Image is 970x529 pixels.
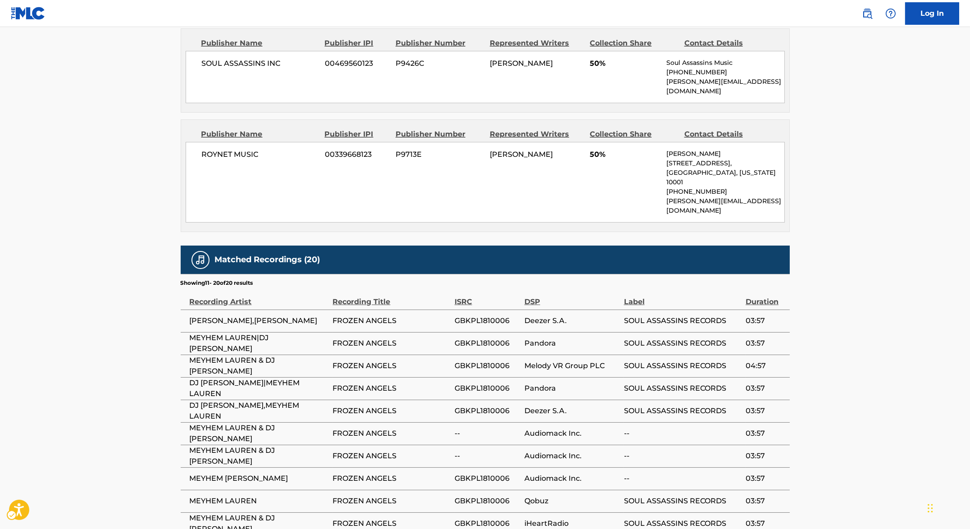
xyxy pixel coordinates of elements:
span: MEYHEM LAUREN & DJ [PERSON_NAME] [190,355,328,377]
span: FROZEN ANGELS [333,428,450,439]
span: SOUL ASSASSINS RECORDS [624,383,741,394]
span: 50% [590,149,660,160]
div: Represented Writers [490,38,583,49]
span: -- [624,428,741,439]
span: FROZEN ANGELS [333,473,450,484]
div: Recording Title [333,287,450,307]
div: Label [624,287,741,307]
div: Publisher Number [396,129,483,140]
div: Publisher Name [201,129,318,140]
img: Matched Recordings [195,255,206,265]
span: 04:57 [746,360,785,371]
span: 03:57 [746,406,785,416]
span: FROZEN ANGELS [333,496,450,506]
span: FROZEN ANGELS [333,315,450,326]
span: 03:57 [746,315,785,326]
h5: Matched Recordings (20) [215,255,320,265]
p: [PERSON_NAME][EMAIL_ADDRESS][DOMAIN_NAME] [666,77,784,96]
div: Drag [928,495,933,522]
span: GBKPL1810006 [455,383,520,394]
a: Log In [905,2,959,25]
span: GBKPL1810006 [455,518,520,529]
span: FROZEN ANGELS [333,406,450,416]
span: 03:57 [746,383,785,394]
span: FROZEN ANGELS [333,518,450,529]
span: GBKPL1810006 [455,473,520,484]
div: Recording Artist [190,287,328,307]
div: Publisher Name [201,38,318,49]
span: -- [624,473,741,484]
div: Chat Widget [925,486,970,529]
span: DJ [PERSON_NAME]|MEYHEM LAUREN [190,378,328,399]
p: [PHONE_NUMBER] [666,187,784,196]
span: -- [455,428,520,439]
span: [PERSON_NAME] [490,150,553,159]
div: Contact Details [684,129,772,140]
span: FROZEN ANGELS [333,383,450,394]
span: GBKPL1810006 [455,338,520,349]
span: iHeartRadio [524,518,619,529]
span: MEYHEM [PERSON_NAME] [190,473,328,484]
span: Qobuz [524,496,619,506]
span: MEYHEM LAUREN [190,496,328,506]
div: Collection Share [590,129,677,140]
div: Publisher Number [396,38,483,49]
span: MEYHEM LAUREN & DJ [PERSON_NAME] [190,423,328,444]
div: ISRC [455,287,520,307]
span: [PERSON_NAME],[PERSON_NAME] [190,315,328,326]
span: SOUL ASSASSINS INC [202,58,319,69]
p: [STREET_ADDRESS], [666,159,784,168]
span: 03:57 [746,451,785,461]
span: GBKPL1810006 [455,496,520,506]
p: Soul Assassins Music [666,58,784,68]
span: Audiomack Inc. [524,451,619,461]
span: MEYHEM LAUREN|DJ [PERSON_NAME] [190,333,328,354]
span: Audiomack Inc. [524,473,619,484]
span: 03:57 [746,428,785,439]
span: P9426C [396,58,483,69]
div: Duration [746,287,785,307]
iframe: Hubspot Iframe [925,486,970,529]
span: -- [624,451,741,461]
div: DSP [524,287,619,307]
span: DJ [PERSON_NAME],MEYHEM LAUREN [190,400,328,422]
span: FROZEN ANGELS [333,451,450,461]
span: Pandora [524,383,619,394]
span: Deezer S.A. [524,315,619,326]
div: Collection Share [590,38,677,49]
span: FROZEN ANGELS [333,338,450,349]
img: MLC Logo [11,7,46,20]
span: SOUL ASSASSINS RECORDS [624,315,741,326]
span: SOUL ASSASSINS RECORDS [624,360,741,371]
span: 50% [590,58,660,69]
span: GBKPL1810006 [455,406,520,416]
div: Publisher IPI [325,38,389,49]
span: SOUL ASSASSINS RECORDS [624,406,741,416]
p: [PERSON_NAME] [666,149,784,159]
span: SOUL ASSASSINS RECORDS [624,518,741,529]
span: 03:57 [746,338,785,349]
span: Audiomack Inc. [524,428,619,439]
p: [PERSON_NAME][EMAIL_ADDRESS][DOMAIN_NAME] [666,196,784,215]
span: GBKPL1810006 [455,360,520,371]
span: 03:57 [746,496,785,506]
div: Publisher IPI [325,129,389,140]
img: search [862,8,873,19]
span: Melody VR Group PLC [524,360,619,371]
p: Showing 11 - 20 of 20 results [181,279,253,287]
span: 00469560123 [325,58,389,69]
span: ROYNET MUSIC [202,149,319,160]
span: [PERSON_NAME] [490,59,553,68]
span: -- [455,451,520,461]
span: Pandora [524,338,619,349]
span: SOUL ASSASSINS RECORDS [624,496,741,506]
span: 03:57 [746,473,785,484]
span: Deezer S.A. [524,406,619,416]
div: Represented Writers [490,129,583,140]
span: GBKPL1810006 [455,315,520,326]
span: FROZEN ANGELS [333,360,450,371]
p: [GEOGRAPHIC_DATA], [US_STATE] 10001 [666,168,784,187]
span: MEYHEM LAUREN & DJ [PERSON_NAME] [190,445,328,467]
span: 00339668123 [325,149,389,160]
img: help [885,8,896,19]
